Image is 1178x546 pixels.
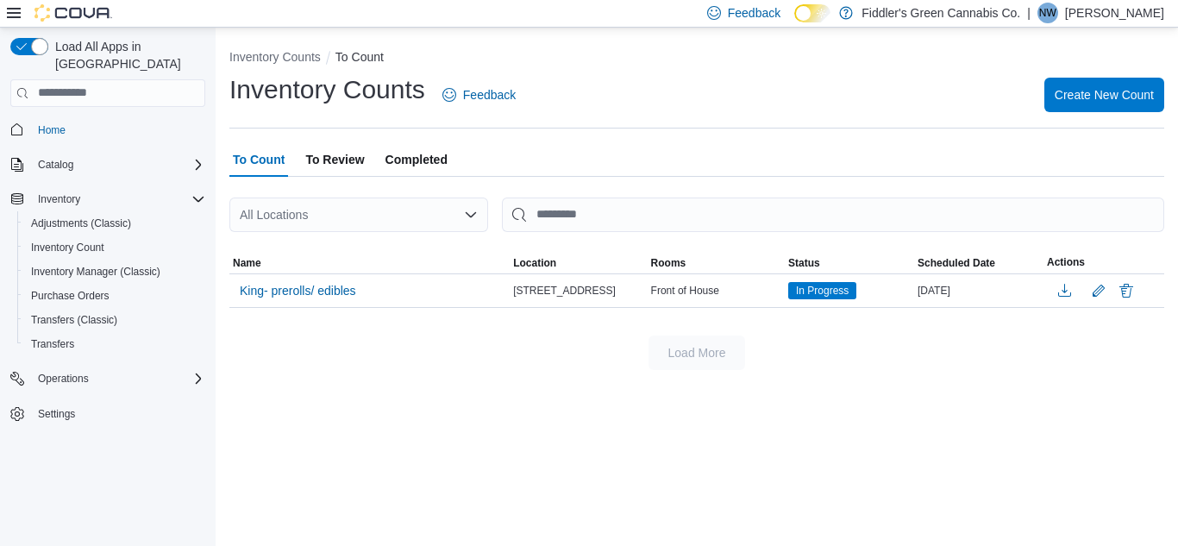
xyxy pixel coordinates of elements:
[17,211,212,235] button: Adjustments (Classic)
[918,256,995,270] span: Scheduled Date
[1047,255,1085,269] span: Actions
[229,72,425,107] h1: Inventory Counts
[510,253,647,273] button: Location
[649,336,745,370] button: Load More
[233,256,261,270] span: Name
[435,78,523,112] a: Feedback
[233,278,363,304] button: King- prerolls/ edibles
[502,198,1164,232] input: This is a search bar. After typing your query, hit enter to filter the results lower in the page.
[794,22,795,23] span: Dark Mode
[3,187,212,211] button: Inventory
[229,253,510,273] button: Name
[17,260,212,284] button: Inventory Manager (Classic)
[513,284,616,298] span: [STREET_ADDRESS]
[24,213,205,234] span: Adjustments (Classic)
[1116,280,1137,301] button: Delete
[862,3,1020,23] p: Fiddler's Green Cannabis Co.
[31,189,87,210] button: Inventory
[24,286,116,306] a: Purchase Orders
[24,261,167,282] a: Inventory Manager (Classic)
[229,50,321,64] button: Inventory Counts
[38,158,73,172] span: Catalog
[17,235,212,260] button: Inventory Count
[914,253,1043,273] button: Scheduled Date
[24,237,111,258] a: Inventory Count
[788,282,856,299] span: In Progress
[785,253,914,273] button: Status
[513,256,556,270] span: Location
[1044,78,1164,112] button: Create New Count
[31,289,110,303] span: Purchase Orders
[914,280,1043,301] div: [DATE]
[3,153,212,177] button: Catalog
[31,120,72,141] a: Home
[305,142,364,177] span: To Review
[31,119,205,141] span: Home
[794,4,830,22] input: Dark Mode
[31,154,205,175] span: Catalog
[1088,278,1109,304] button: Edit count details
[229,48,1164,69] nav: An example of EuiBreadcrumbs
[31,368,96,389] button: Operations
[24,334,81,355] a: Transfers
[240,282,356,299] span: King- prerolls/ edibles
[464,208,478,222] button: Open list of options
[24,334,205,355] span: Transfers
[31,404,82,424] a: Settings
[651,256,686,270] span: Rooms
[10,110,205,472] nav: Complex example
[3,367,212,391] button: Operations
[1055,86,1154,104] span: Create New Count
[38,372,89,386] span: Operations
[31,241,104,254] span: Inventory Count
[24,310,124,330] a: Transfers (Classic)
[796,283,849,298] span: In Progress
[17,308,212,332] button: Transfers (Classic)
[3,401,212,426] button: Settings
[34,4,112,22] img: Cova
[728,4,780,22] span: Feedback
[24,237,205,258] span: Inventory Count
[385,142,448,177] span: Completed
[24,286,205,306] span: Purchase Orders
[31,154,80,175] button: Catalog
[17,284,212,308] button: Purchase Orders
[335,50,384,64] button: To Count
[648,280,785,301] div: Front of House
[31,189,205,210] span: Inventory
[3,117,212,142] button: Home
[31,368,205,389] span: Operations
[668,344,726,361] span: Load More
[38,192,80,206] span: Inventory
[24,213,138,234] a: Adjustments (Classic)
[788,256,820,270] span: Status
[38,407,75,421] span: Settings
[463,86,516,104] span: Feedback
[38,123,66,137] span: Home
[31,403,205,424] span: Settings
[648,253,785,273] button: Rooms
[31,313,117,327] span: Transfers (Classic)
[233,142,285,177] span: To Count
[24,261,205,282] span: Inventory Manager (Classic)
[1037,3,1058,23] div: Nico Walker
[31,337,74,351] span: Transfers
[31,217,131,230] span: Adjustments (Classic)
[1065,3,1164,23] p: [PERSON_NAME]
[24,310,205,330] span: Transfers (Classic)
[31,265,160,279] span: Inventory Manager (Classic)
[1039,3,1056,23] span: NW
[17,332,212,356] button: Transfers
[1027,3,1031,23] p: |
[48,38,205,72] span: Load All Apps in [GEOGRAPHIC_DATA]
